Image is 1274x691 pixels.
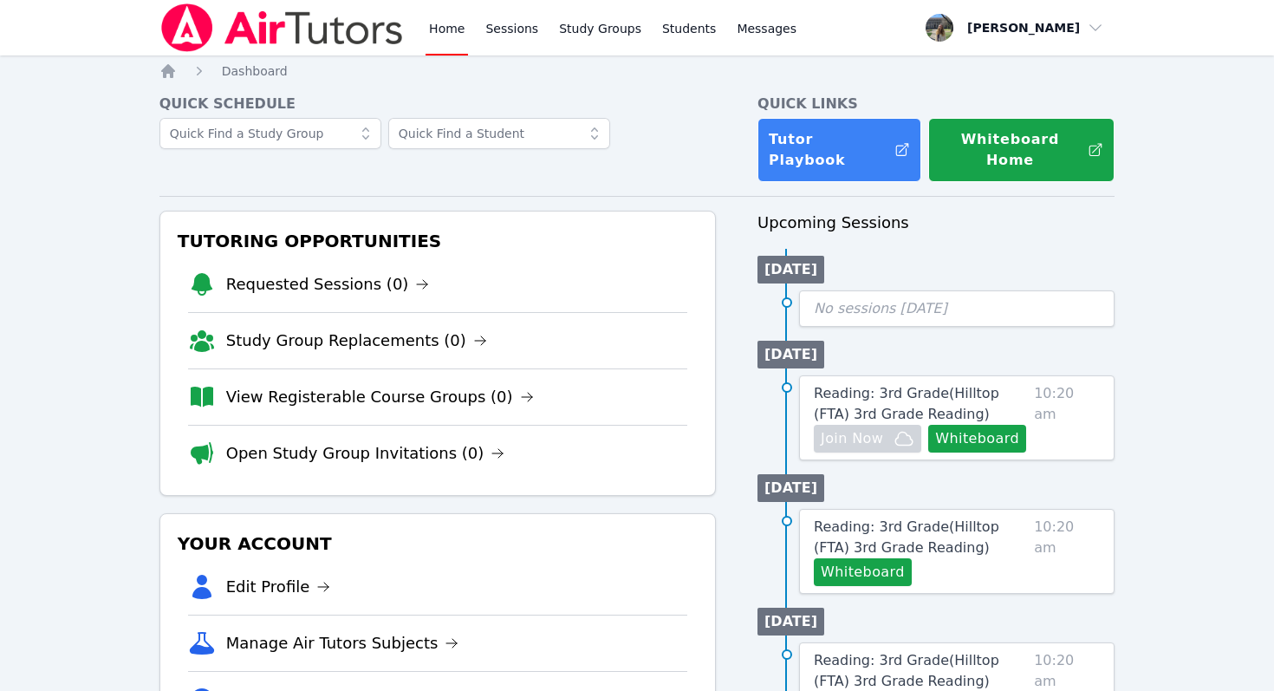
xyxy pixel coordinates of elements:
[757,608,824,636] li: [DATE]
[226,631,459,655] a: Manage Air Tutors Subjects
[388,118,610,149] input: Quick Find a Student
[928,425,1026,453] button: Whiteboard
[159,118,381,149] input: Quick Find a Study Group
[174,225,701,257] h3: Tutoring Opportunities
[1034,383,1100,453] span: 10:20 am
[814,425,921,453] button: Join Now
[757,474,824,502] li: [DATE]
[757,118,921,182] a: Tutor Playbook
[821,428,883,449] span: Join Now
[757,341,824,368] li: [DATE]
[159,62,1115,80] nav: Breadcrumb
[814,385,999,422] span: Reading: 3rd Grade ( Hilltop (FTA) 3rd Grade Reading )
[226,385,534,409] a: View Registerable Course Groups (0)
[1034,517,1100,586] span: 10:20 am
[757,94,1115,114] h4: Quick Links
[814,517,1027,558] a: Reading: 3rd Grade(Hilltop (FTA) 3rd Grade Reading)
[159,3,405,52] img: Air Tutors
[226,575,331,599] a: Edit Profile
[159,94,716,114] h4: Quick Schedule
[814,652,999,689] span: Reading: 3rd Grade ( Hilltop (FTA) 3rd Grade Reading )
[928,118,1115,182] button: Whiteboard Home
[814,558,912,586] button: Whiteboard
[174,528,701,559] h3: Your Account
[814,383,1027,425] a: Reading: 3rd Grade(Hilltop (FTA) 3rd Grade Reading)
[757,256,824,284] li: [DATE]
[814,300,947,316] span: No sessions [DATE]
[222,62,288,80] a: Dashboard
[226,329,487,353] a: Study Group Replacements (0)
[226,441,505,466] a: Open Study Group Invitations (0)
[814,518,999,556] span: Reading: 3rd Grade ( Hilltop (FTA) 3rd Grade Reading )
[737,20,796,37] span: Messages
[226,272,430,297] a: Requested Sessions (0)
[757,211,1115,235] h3: Upcoming Sessions
[222,64,288,78] span: Dashboard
